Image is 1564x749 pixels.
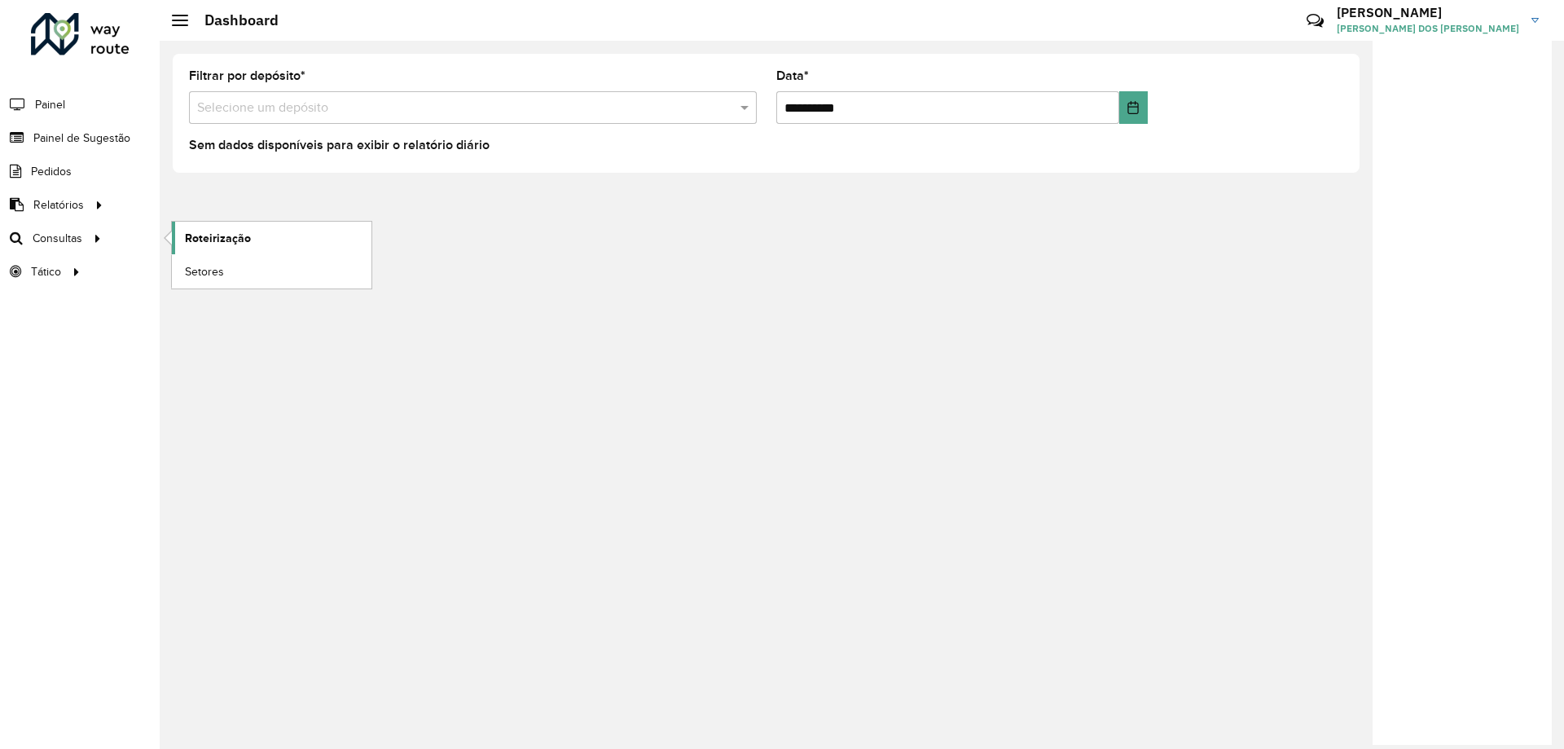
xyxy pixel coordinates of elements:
[776,66,809,86] label: Data
[189,66,305,86] label: Filtrar por depósito
[188,11,279,29] h2: Dashboard
[1298,3,1333,38] a: Contato Rápido
[1119,91,1148,124] button: Choose Date
[35,96,65,113] span: Painel
[189,135,490,155] label: Sem dados disponíveis para exibir o relatório diário
[185,263,224,280] span: Setores
[33,130,130,147] span: Painel de Sugestão
[1337,5,1519,20] h3: [PERSON_NAME]
[185,230,251,247] span: Roteirização
[172,255,371,288] a: Setores
[31,163,72,180] span: Pedidos
[33,196,84,214] span: Relatórios
[1337,21,1519,36] span: [PERSON_NAME] DOS [PERSON_NAME]
[31,263,61,280] span: Tático
[172,222,371,254] a: Roteirização
[33,230,82,247] span: Consultas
